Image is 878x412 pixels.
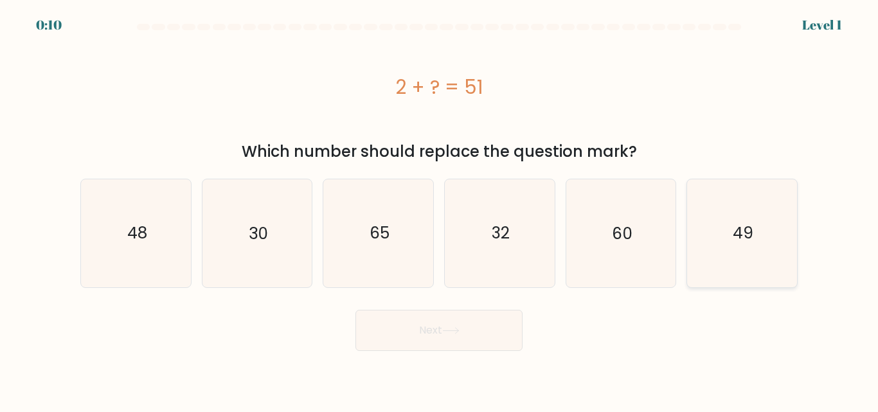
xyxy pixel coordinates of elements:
[355,310,523,351] button: Next
[733,222,753,244] text: 49
[249,222,268,244] text: 30
[36,15,62,35] div: 0:10
[88,140,790,163] div: Which number should replace the question mark?
[370,222,390,244] text: 65
[127,222,147,244] text: 48
[492,222,510,244] text: 32
[80,73,798,102] div: 2 + ? = 51
[802,15,842,35] div: Level 1
[612,222,632,244] text: 60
